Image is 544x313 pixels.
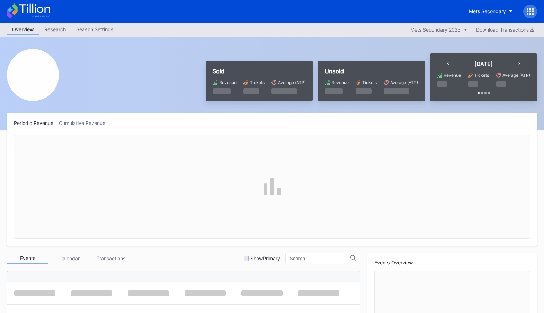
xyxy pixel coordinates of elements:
div: Events [7,253,48,264]
div: Mets Secondary 2025 [410,27,461,33]
div: Revenue [331,80,349,85]
div: Periodic Revenue [14,120,59,126]
div: Transactions [90,253,132,264]
div: Tickets [362,80,377,85]
div: Revenue [219,80,237,85]
div: Cumulative Revenue [59,120,111,126]
div: Unsold [325,68,418,75]
div: Events Overview [374,260,530,265]
div: Mets Secondary [469,8,506,14]
div: Sold [213,68,306,75]
a: Season Settings [71,24,119,35]
div: Tickets [250,80,265,85]
button: Mets Secondary [464,5,518,18]
div: Show Primary [250,255,280,261]
div: Season Settings [71,24,119,34]
div: Research [39,24,71,34]
div: Average (ATP) [502,73,530,78]
div: Tickets [474,73,489,78]
div: Calendar [48,253,90,264]
input: Search [290,256,350,261]
button: Mets Secondary 2025 [407,25,471,34]
div: [DATE] [474,60,493,67]
a: Overview [7,24,39,35]
a: Research [39,24,71,35]
div: Average (ATP) [390,80,418,85]
button: Download Transactions [473,25,537,34]
div: Download Transactions [476,27,534,33]
div: Revenue [444,73,461,78]
div: Average (ATP) [278,80,306,85]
